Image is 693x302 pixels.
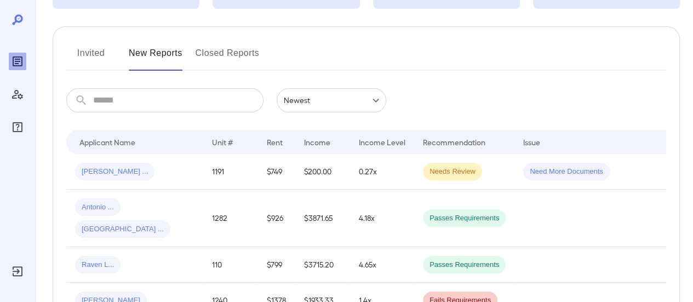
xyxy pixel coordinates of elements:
[295,154,350,190] td: $200.00
[129,44,182,71] button: New Reports
[75,202,121,213] span: Antonio ...
[277,88,386,112] div: Newest
[350,190,414,247] td: 4.18x
[79,135,135,149] div: Applicant Name
[523,167,610,177] span: Need More Documents
[66,44,116,71] button: Invited
[75,224,170,235] span: [GEOGRAPHIC_DATA] ...
[258,190,295,247] td: $926
[75,167,154,177] span: [PERSON_NAME] ...
[304,135,330,149] div: Income
[212,135,233,149] div: Unit #
[258,247,295,283] td: $799
[203,154,258,190] td: 1191
[295,190,350,247] td: $3871.65
[423,260,506,270] span: Passes Requirements
[423,135,485,149] div: Recommendation
[523,135,541,149] div: Issue
[295,247,350,283] td: $3715.20
[203,190,258,247] td: 1282
[203,247,258,283] td: 110
[350,247,414,283] td: 4.65x
[267,135,284,149] div: Rent
[423,213,506,224] span: Passes Requirements
[9,53,26,70] div: Reports
[9,86,26,103] div: Manage Users
[359,135,405,149] div: Income Level
[75,260,121,270] span: Raven L...
[196,44,260,71] button: Closed Reports
[9,118,26,136] div: FAQ
[423,167,482,177] span: Needs Review
[9,263,26,280] div: Log Out
[258,154,295,190] td: $749
[350,154,414,190] td: 0.27x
